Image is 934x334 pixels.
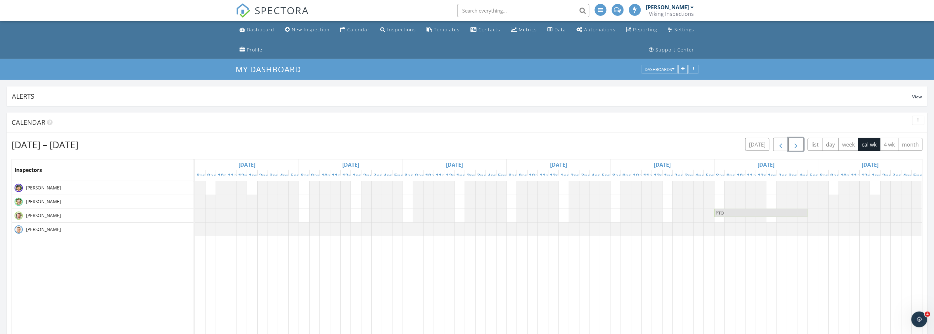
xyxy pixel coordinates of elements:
a: 10am [528,170,545,181]
iframe: Intercom live chat [912,312,927,327]
a: Go to October 6, 2025 [341,159,361,170]
img: headshotaaron.png [15,184,23,192]
a: 9am [310,170,324,181]
a: 9am [205,170,220,181]
span: [PERSON_NAME] [25,212,62,219]
a: 9am [621,170,636,181]
button: list [808,138,823,151]
a: 1pm [455,170,470,181]
a: 2pm [569,170,584,181]
a: 12pm [341,170,358,181]
a: Data [545,24,569,36]
a: 11am [330,170,348,181]
input: Search everything... [457,4,589,17]
a: 4pm [590,170,605,181]
a: 3pm [476,170,491,181]
a: 12pm [756,170,774,181]
a: 8am [195,170,210,181]
a: 5pm [808,170,823,181]
button: month [898,138,923,151]
a: 2pm [361,170,376,181]
a: 12pm [652,170,670,181]
a: My Dashboard [236,64,307,75]
span: Inspectors [15,166,42,174]
a: 9am [517,170,532,181]
div: Dashboard [247,26,275,33]
div: Automations [584,26,616,33]
a: Go to October 11, 2025 [860,159,880,170]
img: headshotscott.png [15,198,23,206]
div: Reporting [633,26,657,33]
div: Data [555,26,566,33]
a: 8am [403,170,418,181]
a: Reporting [624,24,660,36]
span: View [913,94,922,100]
div: Viking Inspections [649,11,694,17]
h2: [DATE] – [DATE] [12,138,78,151]
a: 12pm [237,170,255,181]
a: 1pm [766,170,781,181]
a: 1pm [247,170,262,181]
a: 11am [434,170,452,181]
a: 5pm [289,170,304,181]
a: Calendar [338,24,372,36]
div: Profile [247,47,263,53]
a: 10am [216,170,234,181]
a: 2pm [465,170,480,181]
a: Metrics [508,24,540,36]
img: The Best Home Inspection Software - Spectora [236,3,250,18]
a: Go to October 5, 2025 [237,159,257,170]
a: 10am [839,170,857,181]
span: SPECTORA [255,3,309,17]
a: 12pm [548,170,566,181]
span: PTO [716,210,724,216]
a: 5pm [392,170,407,181]
a: Go to October 7, 2025 [445,159,465,170]
a: 9am [725,170,740,181]
button: 4 wk [880,138,899,151]
a: 5pm [704,170,719,181]
a: 10am [424,170,442,181]
a: 10am [631,170,649,181]
button: [DATE] [745,138,769,151]
a: Contacts [468,24,503,36]
div: Support Center [656,47,694,53]
a: 1pm [351,170,366,181]
div: [PERSON_NAME] [646,4,689,11]
a: 11am [226,170,244,181]
a: SPECTORA [236,9,309,23]
a: Company Profile [237,44,265,56]
button: week [839,138,859,151]
a: 2pm [777,170,792,181]
div: Contacts [478,26,500,33]
a: 11am [538,170,556,181]
a: 3pm [372,170,387,181]
a: Dashboard [237,24,277,36]
a: Support Center [647,44,697,56]
a: 3pm [268,170,283,181]
a: 12pm [444,170,462,181]
div: Metrics [519,26,537,33]
span: Calendar [12,118,45,127]
a: 10am [735,170,753,181]
div: New Inspection [292,26,330,33]
span: [PERSON_NAME] [25,184,62,191]
a: New Inspection [282,24,332,36]
span: [PERSON_NAME] [25,226,62,233]
div: Inspections [387,26,416,33]
a: 4pm [278,170,293,181]
a: Go to October 10, 2025 [756,159,776,170]
a: 3pm [787,170,802,181]
a: Inspections [378,24,419,36]
a: 4pm [382,170,397,181]
a: 3pm [683,170,698,181]
a: Templates [424,24,463,36]
a: 8am [818,170,833,181]
div: Templates [434,26,460,33]
button: cal wk [858,138,881,151]
a: 10am [320,170,338,181]
a: Settings [665,24,697,36]
a: 1pm [663,170,678,181]
a: 4pm [902,170,916,181]
a: 5pm [497,170,511,181]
